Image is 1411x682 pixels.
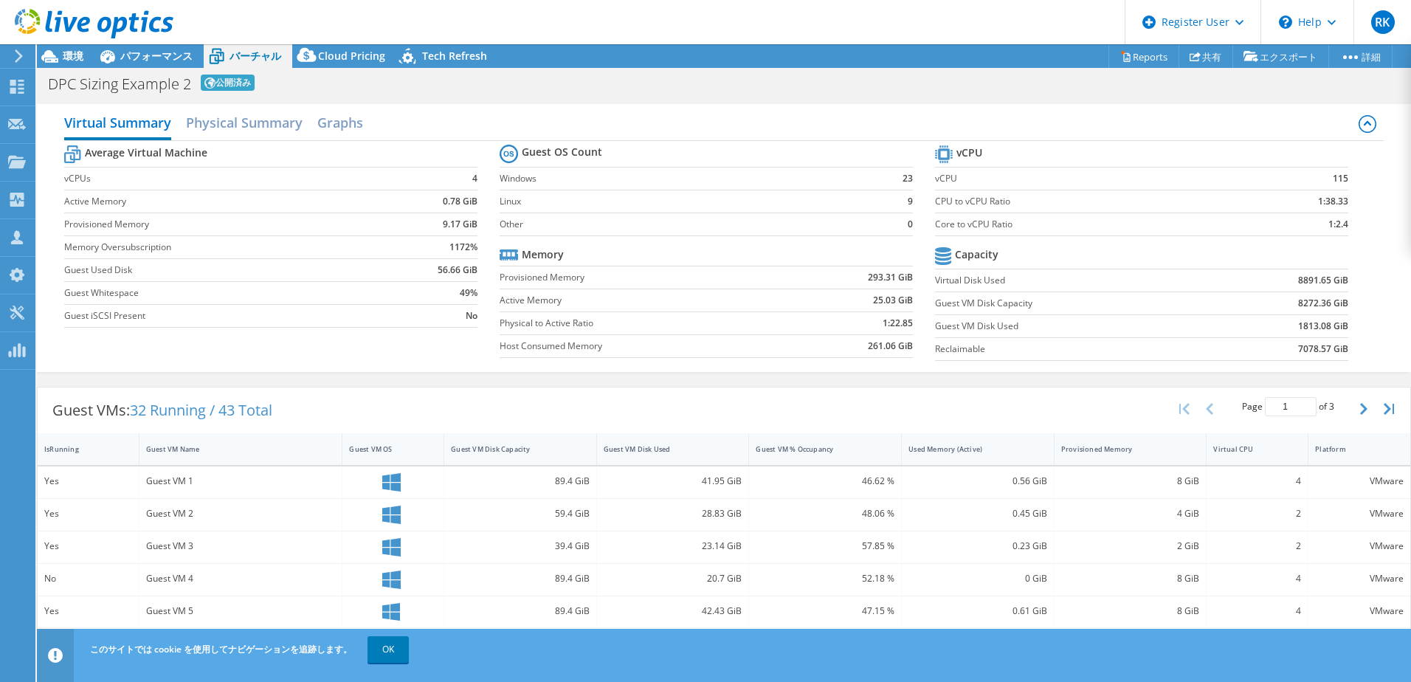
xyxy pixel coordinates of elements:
[146,506,336,522] div: Guest VM 2
[908,506,1047,522] div: 0.45 GiB
[908,194,913,209] b: 9
[500,194,875,209] label: Linux
[466,309,477,323] b: No
[451,506,590,522] div: 59.4 GiB
[451,444,572,454] div: Guest VM Disk Capacity
[868,339,913,354] b: 261.06 GiB
[500,217,875,232] label: Other
[44,506,132,522] div: Yes
[186,108,303,137] h2: Physical Summary
[935,342,1215,356] label: Reclaimable
[44,444,114,454] div: IsRunning
[1315,538,1404,554] div: VMware
[500,293,793,308] label: Active Memory
[756,444,877,454] div: Guest VM % Occupancy
[44,538,132,554] div: Yes
[935,273,1215,288] label: Virtual Disk Used
[1328,45,1393,68] a: 詳細
[908,571,1047,587] div: 0 GiB
[956,145,982,160] b: vCPU
[64,171,387,186] label: vCPUs
[756,538,894,554] div: 57.85 %
[146,603,336,619] div: Guest VM 5
[64,286,387,300] label: Guest Whitespace
[1061,444,1182,454] div: Provisioned Memory
[90,643,352,655] span: このサイトでは cookie を使用してナビゲーションを追跡します。
[1328,217,1348,232] b: 1:2.4
[1279,15,1292,29] svg: \n
[146,538,336,554] div: Guest VM 3
[422,49,487,63] span: Tech Refresh
[756,603,894,619] div: 47.15 %
[903,171,913,186] b: 23
[908,473,1047,489] div: 0.56 GiB
[1265,397,1317,416] input: jump to page
[756,473,894,489] div: 46.62 %
[883,316,913,331] b: 1:22.85
[317,108,363,137] h2: Graphs
[64,194,387,209] label: Active Memory
[935,217,1240,232] label: Core to vCPU Ratio
[1179,45,1233,68] a: 共有
[1213,506,1301,522] div: 2
[1232,45,1329,68] a: エクスポート
[44,473,132,489] div: Yes
[500,270,793,285] label: Provisioned Memory
[146,444,318,454] div: Guest VM Name
[451,603,590,619] div: 89.4 GiB
[908,603,1047,619] div: 0.61 GiB
[230,49,281,63] span: バーチャル
[1061,603,1200,619] div: 8 GiB
[1298,296,1348,311] b: 8272.36 GiB
[522,247,564,262] b: Memory
[1213,571,1301,587] div: 4
[1315,444,1386,454] div: Platform
[44,603,132,619] div: Yes
[443,194,477,209] b: 0.78 GiB
[1061,506,1200,522] div: 4 GiB
[64,240,387,255] label: Memory Oversubscription
[604,603,742,619] div: 42.43 GiB
[604,506,742,522] div: 28.83 GiB
[201,75,255,91] span: 公開済み
[460,286,477,300] b: 49%
[1315,603,1404,619] div: VMware
[1315,473,1404,489] div: VMware
[438,263,477,278] b: 56.66 GiB
[1213,444,1283,454] div: Virtual CPU
[451,538,590,554] div: 39.4 GiB
[1061,571,1200,587] div: 8 GiB
[1298,273,1348,288] b: 8891.65 GiB
[1213,603,1301,619] div: 4
[451,473,590,489] div: 89.4 GiB
[44,571,132,587] div: No
[1315,571,1404,587] div: VMware
[318,49,385,63] span: Cloud Pricing
[1315,506,1404,522] div: VMware
[449,240,477,255] b: 1172%
[935,194,1240,209] label: CPU to vCPU Ratio
[1298,342,1348,356] b: 7078.57 GiB
[868,270,913,285] b: 293.31 GiB
[130,400,272,420] span: 32 Running / 43 Total
[1213,473,1301,489] div: 4
[349,444,419,454] div: Guest VM OS
[472,171,477,186] b: 4
[604,538,742,554] div: 23.14 GiB
[604,571,742,587] div: 20.7 GiB
[935,296,1215,311] label: Guest VM Disk Capacity
[500,316,793,331] label: Physical to Active Ratio
[908,444,1029,454] div: Used Memory (Active)
[604,444,725,454] div: Guest VM Disk Used
[500,171,875,186] label: Windows
[1333,171,1348,186] b: 115
[500,339,793,354] label: Host Consumed Memory
[756,506,894,522] div: 48.06 %
[1329,400,1334,413] span: 3
[1213,538,1301,554] div: 2
[146,473,336,489] div: Guest VM 1
[1061,538,1200,554] div: 2 GiB
[1371,10,1395,34] span: RK
[1242,397,1334,416] span: Page of
[1318,194,1348,209] b: 1:38.33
